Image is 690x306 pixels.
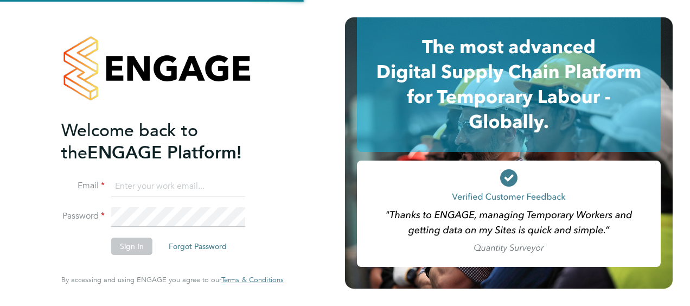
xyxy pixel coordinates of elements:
a: Terms & Conditions [221,276,284,284]
input: Enter your work email... [111,177,245,196]
label: Email [61,180,105,192]
button: Forgot Password [160,238,235,255]
span: Welcome back to the [61,120,198,163]
label: Password [61,211,105,222]
h2: ENGAGE Platform! [61,119,273,164]
span: By accessing and using ENGAGE you agree to our [61,275,284,284]
button: Sign In [111,238,152,255]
